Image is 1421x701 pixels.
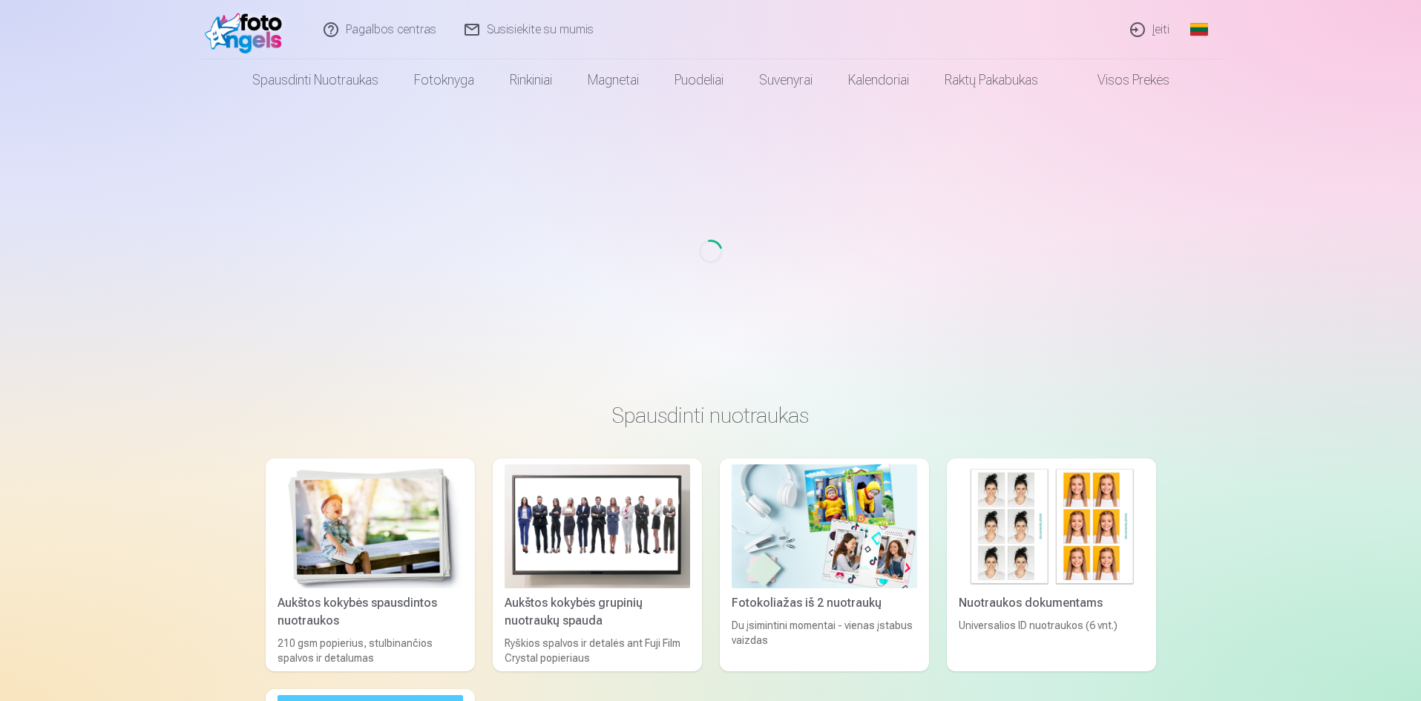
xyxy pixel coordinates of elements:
[927,59,1056,101] a: Raktų pakabukas
[272,636,469,665] div: 210 gsm popierius, stulbinančios spalvos ir detalumas
[234,59,396,101] a: Spausdinti nuotraukas
[959,464,1144,588] img: Nuotraukos dokumentams
[499,594,696,630] div: Aukštos kokybės grupinių nuotraukų spauda
[1056,59,1187,101] a: Visos prekės
[278,464,463,588] img: Aukštos kokybės spausdintos nuotraukos
[726,594,923,612] div: Fotokoliažas iš 2 nuotraukų
[732,464,917,588] img: Fotokoliažas iš 2 nuotraukų
[953,618,1150,665] div: Universalios ID nuotraukos (6 vnt.)
[947,458,1156,671] a: Nuotraukos dokumentamsNuotraukos dokumentamsUniversalios ID nuotraukos (6 vnt.)
[493,458,702,671] a: Aukštos kokybės grupinių nuotraukų spaudaAukštos kokybės grupinių nuotraukų spaudaRyškios spalvos...
[505,464,690,588] img: Aukštos kokybės grupinių nuotraukų spauda
[499,636,696,665] div: Ryškios spalvos ir detalės ant Fuji Film Crystal popieriaus
[570,59,657,101] a: Magnetai
[720,458,929,671] a: Fotokoliažas iš 2 nuotraukųFotokoliažas iš 2 nuotraukųDu įsimintini momentai - vienas įstabus vai...
[266,458,475,671] a: Aukštos kokybės spausdintos nuotraukos Aukštos kokybės spausdintos nuotraukos210 gsm popierius, s...
[741,59,830,101] a: Suvenyrai
[726,618,923,665] div: Du įsimintini momentai - vienas įstabus vaizdas
[205,6,290,53] img: /fa2
[953,594,1150,612] div: Nuotraukos dokumentams
[396,59,492,101] a: Fotoknyga
[830,59,927,101] a: Kalendoriai
[657,59,741,101] a: Puodeliai
[492,59,570,101] a: Rinkiniai
[272,594,469,630] div: Aukštos kokybės spausdintos nuotraukos
[278,402,1144,429] h3: Spausdinti nuotraukas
